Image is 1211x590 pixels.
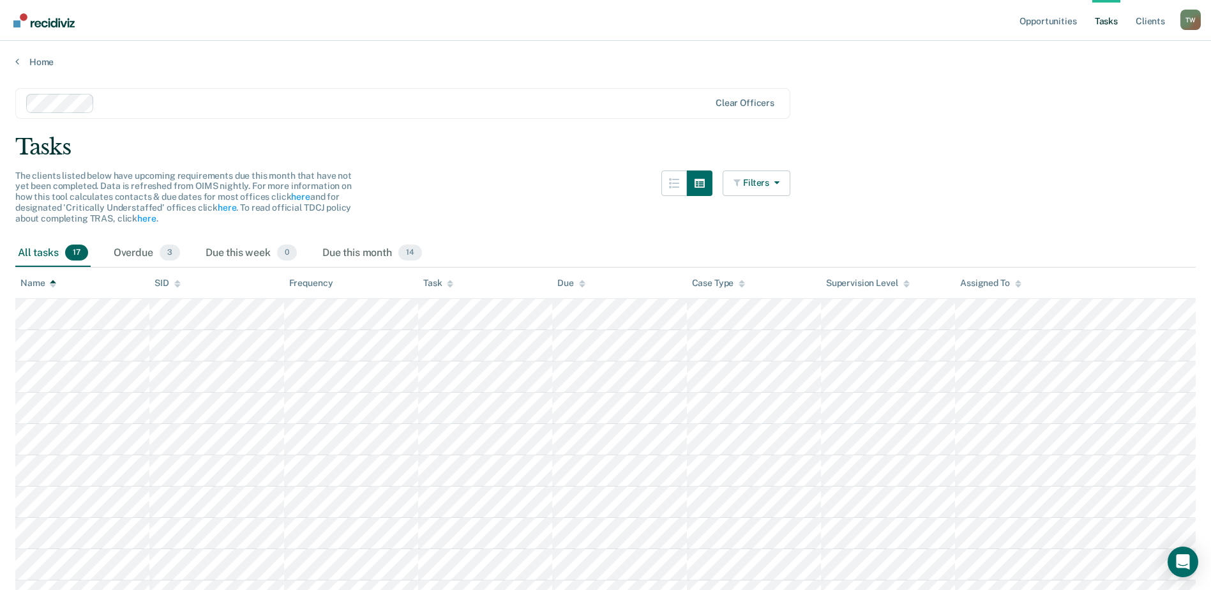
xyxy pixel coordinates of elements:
[320,239,425,268] div: Due this month14
[716,98,774,109] div: Clear officers
[160,245,180,261] span: 3
[203,239,299,268] div: Due this week0
[398,245,422,261] span: 14
[15,239,91,268] div: All tasks17
[557,278,585,289] div: Due
[1180,10,1201,30] div: T W
[15,170,352,223] span: The clients listed below have upcoming requirements due this month that have not yet been complet...
[15,134,1196,160] div: Tasks
[218,202,236,213] a: here
[826,278,910,289] div: Supervision Level
[423,278,453,289] div: Task
[692,278,746,289] div: Case Type
[960,278,1021,289] div: Assigned To
[1168,547,1198,577] div: Open Intercom Messenger
[154,278,181,289] div: SID
[20,278,56,289] div: Name
[65,245,88,261] span: 17
[291,192,310,202] a: here
[137,213,156,223] a: here
[289,278,333,289] div: Frequency
[1180,10,1201,30] button: Profile dropdown button
[111,239,183,268] div: Overdue3
[277,245,297,261] span: 0
[15,56,1196,68] a: Home
[13,13,75,27] img: Recidiviz
[723,170,790,196] button: Filters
